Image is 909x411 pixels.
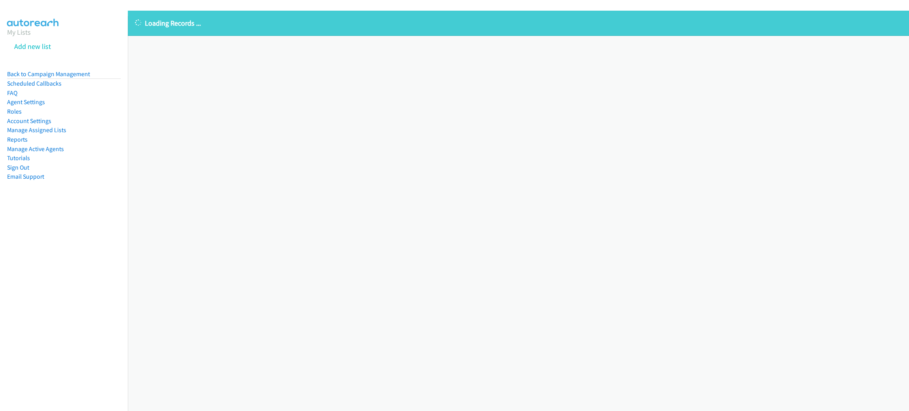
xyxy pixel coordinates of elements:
a: Sign Out [7,164,29,171]
a: Account Settings [7,117,51,125]
a: Manage Assigned Lists [7,126,66,134]
a: Tutorials [7,154,30,162]
a: Agent Settings [7,98,45,106]
a: Manage Active Agents [7,145,64,153]
a: Reports [7,136,28,143]
a: Add new list [14,42,51,51]
p: Loading Records ... [135,18,902,28]
a: My Lists [7,28,31,37]
a: Roles [7,108,22,115]
a: Email Support [7,173,44,180]
a: Scheduled Callbacks [7,80,62,87]
a: Back to Campaign Management [7,70,90,78]
a: FAQ [7,89,17,97]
